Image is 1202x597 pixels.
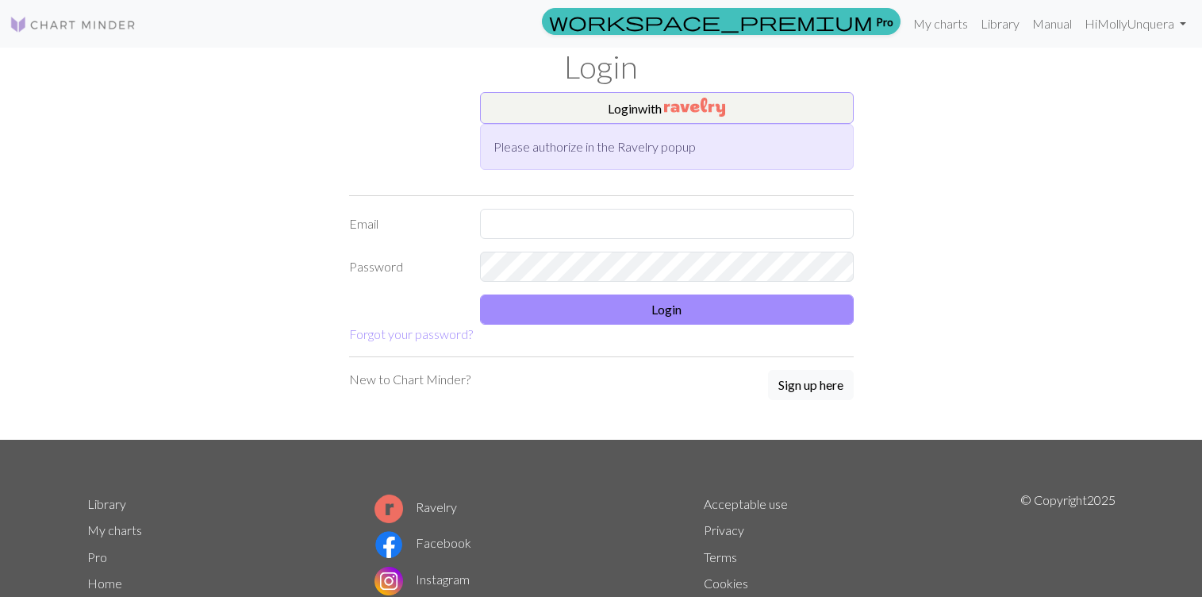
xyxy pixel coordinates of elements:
label: Password [340,252,470,282]
a: Pro [87,549,107,564]
div: Please authorize in the Ravelry popup [480,124,854,170]
a: Library [87,496,126,511]
img: Logo [10,15,136,34]
a: Facebook [374,535,471,550]
a: Acceptable use [704,496,788,511]
a: Cookies [704,576,748,591]
button: Loginwith [480,92,854,124]
label: Email [340,209,470,239]
a: Manual [1026,8,1078,40]
a: Terms [704,549,737,564]
img: Facebook logo [374,530,403,559]
a: Sign up here [768,370,854,402]
h1: Login [78,48,1125,86]
a: Home [87,576,122,591]
a: Library [974,8,1026,40]
button: Login [480,295,854,325]
span: workspace_premium [549,10,873,33]
a: Privacy [704,522,744,537]
button: Sign up here [768,370,854,400]
a: HiMollyUnquera [1078,8,1192,40]
a: Forgot your password? [349,326,473,341]
img: Ravelry logo [374,495,403,523]
a: My charts [87,522,142,537]
a: My charts [907,8,974,40]
img: Ravelry [664,98,725,117]
a: Ravelry [374,499,457,514]
img: Instagram logo [374,567,403,595]
a: Pro [542,8,901,35]
a: Instagram [374,572,470,587]
p: New to Chart Minder? [349,370,470,389]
